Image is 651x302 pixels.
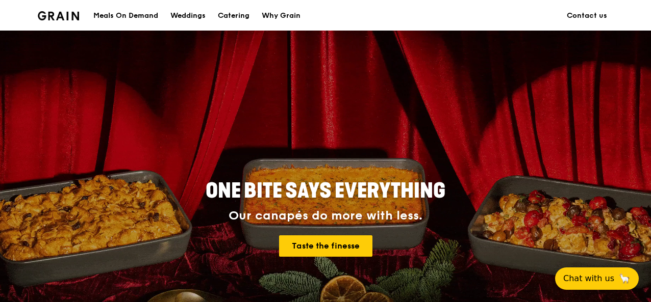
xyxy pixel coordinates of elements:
a: Why Grain [256,1,307,31]
a: Taste the finesse [279,235,372,257]
span: Chat with us [563,272,614,285]
div: Why Grain [262,1,301,31]
a: Catering [212,1,256,31]
div: Our canapés do more with less. [142,209,509,223]
span: ONE BITE SAYS EVERYTHING [206,179,445,203]
img: Grain [38,11,79,20]
a: Weddings [164,1,212,31]
button: Chat with us🦙 [555,267,639,290]
span: 🦙 [618,272,631,285]
div: Catering [218,1,249,31]
a: Contact us [561,1,613,31]
div: Meals On Demand [93,1,158,31]
div: Weddings [170,1,206,31]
